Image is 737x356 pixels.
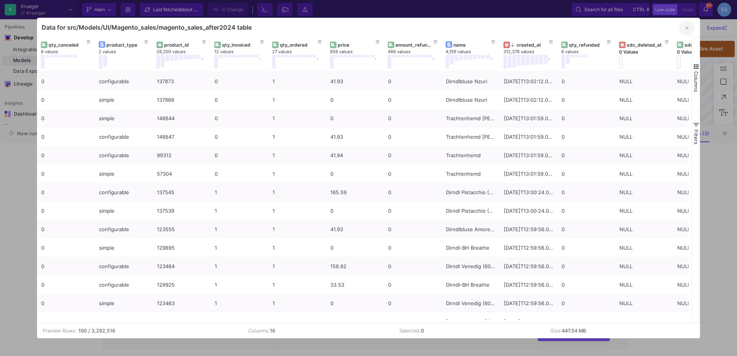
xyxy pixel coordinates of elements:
div: 0 [215,128,264,146]
div: simple [99,239,148,257]
div: 1 [273,128,322,146]
div: . [549,55,550,69]
div: 312,378 values [503,49,561,55]
span: Filters [693,129,699,144]
div: Dirndlbluse Amore Italiano [446,220,495,238]
div: 0 [41,276,91,294]
div: 0 [330,239,380,257]
div: simple [99,313,148,331]
div: [DATE]T12:59:56.000Z [504,294,553,312]
div: 0 [41,183,91,202]
div: NULL [619,313,669,331]
div: 0 [562,165,611,183]
div: NULL [619,257,669,275]
div: [DATE]T12:59:56.000Z [504,276,553,294]
div: 0 [330,91,380,109]
div: 129895 [157,239,206,257]
div: 0 [562,109,611,128]
div: 0 [41,257,91,275]
div: NULL [619,72,669,91]
div: Dirndl Pistacchio (60cm) [446,202,495,220]
div: NULL [677,128,727,146]
div: [DATE]T13:01:59.000Z [504,165,553,183]
div: [DATE]T13:02:12.000Z [504,72,553,91]
div: 165.59 [330,183,380,202]
div: 0 [330,165,380,183]
div: 0 [562,202,611,220]
div: 0 [215,91,264,109]
div: 0 [388,91,437,109]
div: 1 [215,276,264,294]
div: NULL [677,109,727,128]
div: 41.93 [330,72,380,91]
b: / 3,292,516 [88,327,115,334]
b: 100 [78,327,87,334]
div: 0 [562,313,611,331]
div: Preview Rows: [43,327,77,334]
div: 1 [273,202,322,220]
div: 0 [388,276,437,294]
div: simple [99,294,148,312]
div: 0 [41,202,91,220]
div: [DATE]T13:01:59.000Z [504,109,553,128]
div: 0 [41,109,91,128]
div: 0 [41,294,91,312]
div: 28,200 values [156,49,214,55]
div: NULL [619,276,669,294]
div: 0 [41,128,91,146]
div: 0 [41,165,91,183]
div: NULL [619,202,669,220]
div: 2 values [99,49,156,55]
div: [PERSON_NAME] (60cm) [446,313,495,331]
div: configurable [99,72,148,91]
div: 0 [41,146,91,165]
div: qty_refunded [569,42,607,48]
div: NULL [677,183,727,202]
div: 123464 [157,257,206,275]
div: 488 values [388,49,446,55]
div: . [433,55,434,69]
div: 0 Values [677,49,735,55]
div: Dirndlbluse Nzuri [446,91,495,109]
div: 0 [388,109,437,128]
div: [DATE]T13:00:24.000Z [504,202,553,220]
div: 0 [388,202,437,220]
div: 123555 [157,220,206,238]
div: simple [99,109,148,128]
div: 0 [330,202,380,220]
div: 0 [562,183,611,202]
div: 1 [215,202,264,220]
div: 12 values [214,49,272,55]
div: 0 [215,146,264,165]
div: 1 [273,220,322,238]
div: [DATE]T13:01:59.000Z [504,128,553,146]
div: 1 [273,294,322,312]
div: 0 [388,294,437,312]
div: 1 [273,72,322,91]
div: 0 [388,313,437,331]
div: 8 values [41,49,99,55]
div: 0 [215,109,264,128]
div: 0 [388,128,437,146]
div: 0 [41,72,91,91]
div: NULL [677,146,727,165]
div: 0 [388,220,437,238]
div: Dirndl Venedig (60cm) [446,294,495,312]
div: [DATE]T13:01:59.000Z [504,146,553,165]
b: 16 [270,328,275,334]
div: NULL [677,165,727,183]
td: Size: [545,323,696,338]
div: 0 [330,294,380,312]
div: [DATE]T12:59:56.000Z [504,257,553,275]
b: 0 [421,328,424,334]
div: [DATE]T12:59:56.000Z [504,220,553,238]
div: qty_ordered [280,42,318,48]
div: 0 [388,239,437,257]
div: NULL [619,146,669,165]
div: 1 [273,146,322,165]
div: 0 [388,165,437,183]
div: 0 [388,146,437,165]
div: name [453,42,491,48]
div: 0 [562,220,611,238]
div: 1 [215,313,264,331]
